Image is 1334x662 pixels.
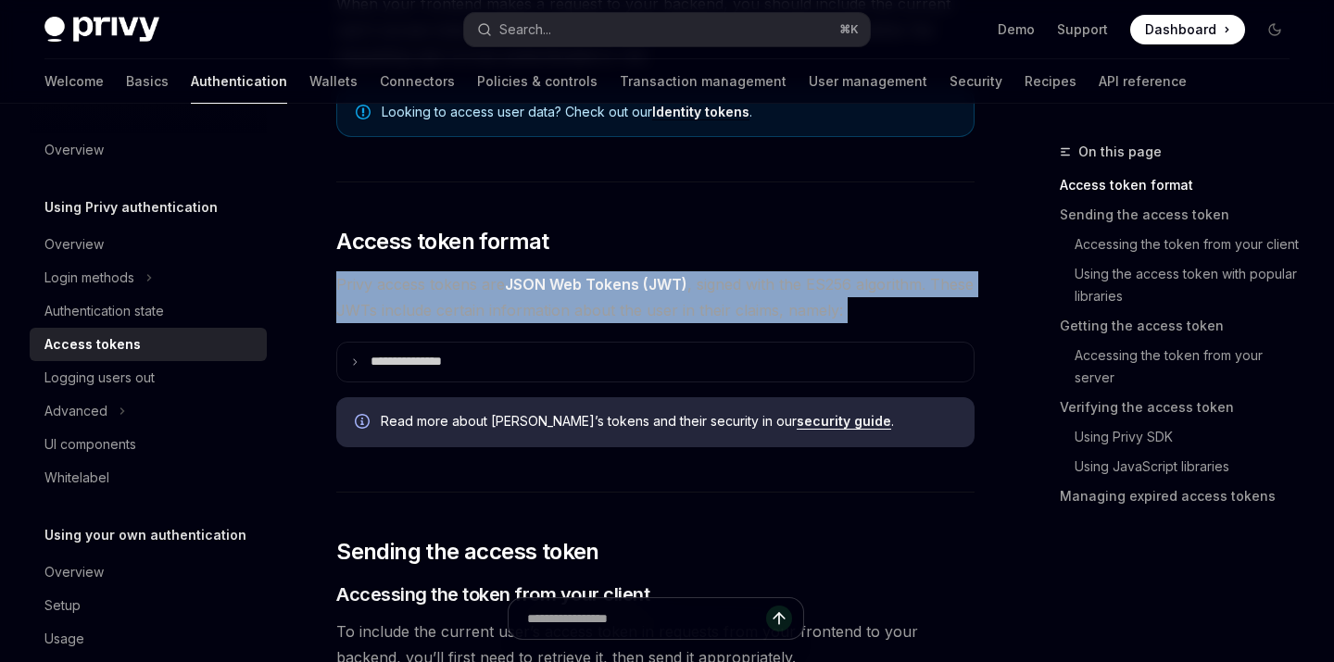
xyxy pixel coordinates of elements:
[652,104,749,120] a: Identity tokens
[44,524,246,546] h5: Using your own authentication
[44,59,104,104] a: Welcome
[1130,15,1245,44] a: Dashboard
[355,414,373,432] svg: Info
[30,394,267,428] button: Toggle Advanced section
[1025,59,1076,104] a: Recipes
[1060,230,1304,259] a: Accessing the token from your client
[1060,170,1304,200] a: Access token format
[44,433,136,456] div: UI components
[44,139,104,161] div: Overview
[1060,311,1304,341] a: Getting the access token
[381,412,956,431] span: Read more about [PERSON_NAME]’s tokens and their security in our .
[1060,341,1304,393] a: Accessing the token from your server
[1099,59,1187,104] a: API reference
[1145,20,1216,39] span: Dashboard
[44,267,134,289] div: Login methods
[380,59,455,104] a: Connectors
[809,59,927,104] a: User management
[44,17,159,43] img: dark logo
[30,228,267,261] a: Overview
[1060,200,1304,230] a: Sending the access token
[477,59,598,104] a: Policies & controls
[1057,20,1108,39] a: Support
[998,20,1035,39] a: Demo
[44,561,104,583] div: Overview
[499,19,551,41] div: Search...
[839,22,859,37] span: ⌘ K
[44,300,164,322] div: Authentication state
[30,556,267,589] a: Overview
[30,294,267,328] a: Authentication state
[620,59,787,104] a: Transaction management
[527,598,766,639] input: Ask a question...
[44,333,141,356] div: Access tokens
[336,537,599,567] span: Sending the access token
[126,59,169,104] a: Basics
[382,103,955,121] span: Looking to access user data? Check out our .
[1260,15,1290,44] button: Toggle dark mode
[356,105,371,119] svg: Note
[336,581,649,607] span: Accessing the token from your client
[44,467,109,489] div: Whitelabel
[336,227,549,256] span: Access token format
[30,589,267,622] a: Setup
[950,59,1002,104] a: Security
[505,275,687,294] a: JSON Web Tokens (JWT)
[1060,422,1304,452] a: Using Privy SDK
[44,594,81,617] div: Setup
[30,328,267,361] a: Access tokens
[30,261,267,294] button: Toggle Login methods section
[1060,481,1304,511] a: Managing expired access tokens
[44,367,155,389] div: Logging users out
[1060,452,1304,481] a: Using JavaScript libraries
[336,271,975,323] span: Privy access tokens are , signed with the ES256 algorithm. These JWTs include certain information...
[30,361,267,394] a: Logging users out
[30,133,267,167] a: Overview
[766,606,792,631] button: Send message
[30,622,267,656] a: Usage
[309,59,358,104] a: Wallets
[1060,259,1304,311] a: Using the access token with popular libraries
[1060,393,1304,422] a: Verifying the access token
[191,59,287,104] a: Authentication
[464,13,869,46] button: Open search
[1078,141,1162,163] span: On this page
[44,400,107,422] div: Advanced
[797,413,891,430] a: security guide
[44,233,104,256] div: Overview
[30,461,267,494] a: Whitelabel
[30,428,267,461] a: UI components
[44,628,84,650] div: Usage
[44,196,218,219] h5: Using Privy authentication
